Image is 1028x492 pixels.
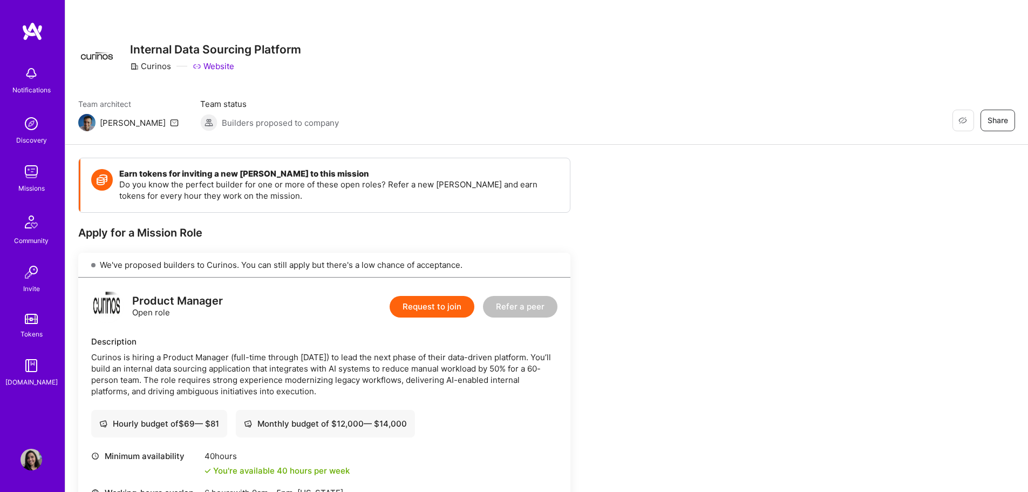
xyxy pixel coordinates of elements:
[390,296,474,318] button: Request to join
[205,465,350,476] div: You're available 40 hours per week
[18,209,44,235] img: Community
[222,117,339,129] span: Builders proposed to company
[91,336,557,347] div: Description
[78,253,570,278] div: We've proposed builders to Curinos. You can still apply but there's a low chance of acceptance.
[205,468,211,474] i: icon Check
[91,450,199,462] div: Minimum availability
[132,295,223,318] div: Open role
[170,118,179,127] i: icon Mail
[99,418,219,429] div: Hourly budget of $ 69 — $ 81
[23,283,40,294] div: Invite
[91,452,99,460] i: icon Clock
[99,420,107,428] i: icon Cash
[16,134,47,146] div: Discovery
[21,261,42,283] img: Invite
[18,183,45,194] div: Missions
[78,226,570,240] div: Apply for a Mission Role
[483,296,557,318] button: Refer a peer
[100,117,166,129] div: [PERSON_NAME]
[200,114,217,131] img: Builders proposed to company
[244,418,407,429] div: Monthly budget of $ 12,000 — $ 14,000
[91,352,557,397] div: Curinos is hiring a Product Manager (full-time through [DATE]) to lead the next phase of their da...
[91,169,113,191] img: Token icon
[78,114,96,131] img: Team Architect
[130,62,139,71] i: icon CompanyGray
[78,52,117,62] img: Company Logo
[78,98,179,110] span: Team architect
[18,449,45,470] a: User Avatar
[119,169,559,179] h4: Earn tokens for inviting a new [PERSON_NAME] to this mission
[91,291,124,323] img: logo
[988,115,1008,126] span: Share
[958,116,967,125] i: icon EyeClosed
[205,450,350,462] div: 40 hours
[21,355,42,376] img: guide book
[5,376,58,388] div: [DOMAIN_NAME]
[21,161,42,183] img: teamwork
[200,98,339,110] span: Team status
[12,84,51,96] div: Notifications
[25,314,38,324] img: tokens
[981,110,1015,131] button: Share
[244,420,252,428] i: icon Cash
[21,63,42,84] img: bell
[193,60,234,72] a: Website
[21,328,43,340] div: Tokens
[119,179,559,201] p: Do you know the perfect builder for one or more of these open roles? Refer a new [PERSON_NAME] an...
[130,43,301,56] h3: Internal Data Sourcing Platform
[22,22,43,41] img: logo
[14,235,49,246] div: Community
[132,295,223,307] div: Product Manager
[130,60,171,72] div: Curinos
[21,113,42,134] img: discovery
[21,449,42,470] img: User Avatar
